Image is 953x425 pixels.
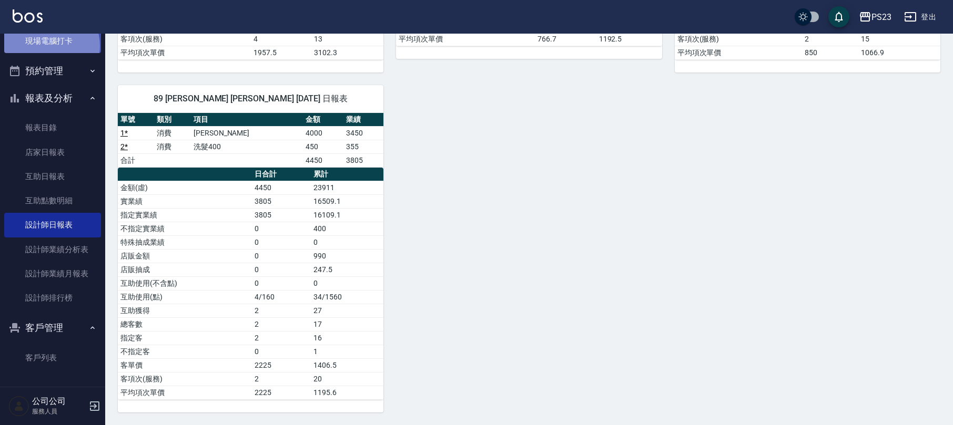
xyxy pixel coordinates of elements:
[311,331,383,345] td: 16
[252,345,311,358] td: 0
[118,208,252,222] td: 指定實業績
[8,396,29,417] img: Person
[311,276,383,290] td: 0
[311,46,383,59] td: 3102.3
[4,346,101,370] a: 客戶列表
[252,290,311,304] td: 4/160
[4,116,101,140] a: 報表目錄
[4,286,101,310] a: 設計師排行榜
[4,164,101,189] a: 互助日報表
[118,249,252,263] td: 店販金額
[118,345,252,358] td: 不指定客
[858,32,940,46] td: 15
[4,57,101,85] button: 預約管理
[118,317,252,331] td: 總客數
[252,372,311,386] td: 2
[828,6,849,27] button: save
[118,276,252,290] td: 互助使用(不含點)
[311,181,383,194] td: 23911
[4,314,101,341] button: 客戶管理
[118,222,252,235] td: 不指定實業績
[871,11,891,24] div: PS23
[118,304,252,317] td: 互助獲得
[252,222,311,235] td: 0
[311,208,383,222] td: 16109.1
[252,304,311,317] td: 2
[303,140,343,153] td: 450
[311,372,383,386] td: 20
[32,407,86,416] p: 服務人員
[802,32,858,46] td: 2
[191,140,303,153] td: 洗髮400
[118,113,383,168] table: a dense table
[118,386,252,399] td: 平均項次單價
[252,235,311,249] td: 0
[303,113,343,127] th: 金額
[311,304,383,317] td: 27
[252,194,311,208] td: 3805
[4,262,101,286] a: 設計師業績月報表
[118,372,252,386] td: 客項次(服務)
[252,181,311,194] td: 4450
[4,213,101,237] a: 設計師日報表
[154,126,190,140] td: 消費
[118,168,383,400] table: a dense table
[251,32,312,46] td: 4
[858,46,940,59] td: 1066.9
[343,126,384,140] td: 3450
[252,386,311,399] td: 2225
[4,237,101,262] a: 設計師業績分析表
[4,85,101,112] button: 報表及分析
[303,126,343,140] td: 4000
[118,331,252,345] td: 指定客
[118,194,252,208] td: 實業績
[535,32,596,46] td: 766.7
[311,249,383,263] td: 990
[252,208,311,222] td: 3805
[311,168,383,181] th: 累計
[118,235,252,249] td: 特殊抽成業績
[311,290,383,304] td: 34/1560
[252,263,311,276] td: 0
[311,358,383,372] td: 1406.5
[4,189,101,213] a: 互助點數明細
[252,358,311,372] td: 2225
[191,113,303,127] th: 項目
[855,6,896,28] button: PS23
[311,345,383,358] td: 1
[675,32,802,46] td: 客項次(服務)
[4,29,101,53] a: 現場電腦打卡
[118,32,251,46] td: 客項次(服務)
[13,9,43,23] img: Logo
[802,46,858,59] td: 850
[252,331,311,345] td: 2
[154,113,190,127] th: 類別
[343,140,384,153] td: 355
[154,140,190,153] td: 消費
[311,194,383,208] td: 16509.1
[118,290,252,304] td: 互助使用(點)
[343,113,384,127] th: 業績
[900,7,940,27] button: 登出
[252,249,311,263] td: 0
[343,153,384,167] td: 3805
[118,113,154,127] th: 單號
[118,153,154,167] td: 合計
[32,396,86,407] h5: 公司公司
[311,32,383,46] td: 13
[252,168,311,181] th: 日合計
[252,276,311,290] td: 0
[311,317,383,331] td: 17
[118,181,252,194] td: 金額(虛)
[311,386,383,399] td: 1195.6
[252,317,311,331] td: 2
[311,263,383,276] td: 247.5
[4,140,101,164] a: 店家日報表
[251,46,312,59] td: 1957.5
[311,222,383,235] td: 400
[596,32,662,46] td: 1192.5
[118,46,251,59] td: 平均項次單價
[396,32,535,46] td: 平均項次單價
[675,46,802,59] td: 平均項次單價
[118,358,252,372] td: 客單價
